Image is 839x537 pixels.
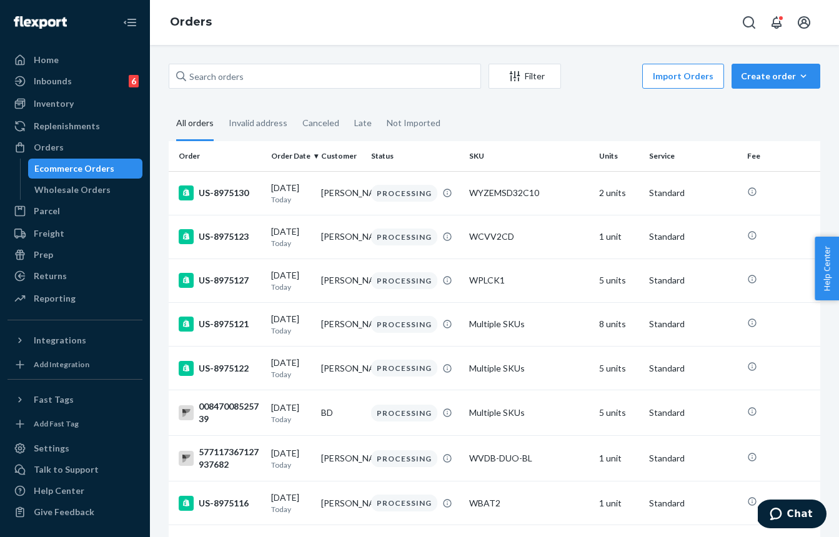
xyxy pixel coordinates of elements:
div: Add Fast Tag [34,418,79,429]
p: Standard [649,187,737,199]
div: Customer [321,150,361,161]
img: Flexport logo [14,16,67,29]
a: Help Center [7,481,142,501]
td: [PERSON_NAME] [316,436,366,481]
button: Give Feedback [7,502,142,522]
a: Ecommerce Orders [28,159,143,179]
button: Help Center [815,237,839,300]
div: Create order [741,70,811,82]
button: Open account menu [792,10,817,35]
div: [DATE] [271,402,311,425]
td: BD [316,390,366,436]
p: Standard [649,230,737,243]
div: PROCESSING [371,450,437,467]
td: 5 units [594,390,644,436]
div: [DATE] [271,269,311,292]
td: [PERSON_NAME] [316,259,366,302]
a: Add Fast Tag [7,415,142,433]
div: US-8975130 [179,185,261,200]
div: US-8975123 [179,229,261,244]
button: Create order [732,64,820,89]
div: [DATE] [271,313,311,336]
button: Open Search Box [737,10,762,35]
div: Wholesale Orders [34,184,111,196]
p: Today [271,325,311,336]
div: Orders [34,141,64,154]
div: WPLCK1 [469,274,590,287]
td: 2 units [594,171,644,215]
div: Integrations [34,334,86,347]
div: PROCESSING [371,272,437,289]
td: Multiple SKUs [464,390,595,436]
th: Units [594,141,644,171]
p: Today [271,414,311,425]
div: WYZEMSD32C10 [469,187,590,199]
p: Today [271,369,311,380]
p: Today [271,282,311,292]
div: Replenishments [34,120,100,132]
input: Search orders [169,64,481,89]
td: [PERSON_NAME] [316,215,366,259]
div: Inbounds [34,75,72,87]
button: Fast Tags [7,390,142,410]
div: Ecommerce Orders [34,162,114,175]
div: Inventory [34,97,74,110]
div: PROCESSING [371,185,437,202]
td: 1 unit [594,436,644,481]
p: Today [271,504,311,515]
div: WCVV2CD [469,230,590,243]
div: [DATE] [271,225,311,249]
div: 00847008525739 [179,400,261,425]
p: Standard [649,452,737,465]
td: Multiple SKUs [464,347,595,390]
iframe: Opens a widget where you can chat to one of our agents [758,500,827,531]
th: Fee [742,141,820,171]
a: Reporting [7,288,142,308]
div: PROCESSING [371,229,437,245]
div: Give Feedback [34,506,94,518]
td: 5 units [594,347,644,390]
div: [DATE] [271,357,311,380]
a: Inbounds6 [7,71,142,91]
div: [DATE] [271,447,311,470]
div: 577117367127937682 [179,446,261,471]
td: [PERSON_NAME] [316,347,366,390]
p: Today [271,238,311,249]
div: 6 [129,75,139,87]
p: Standard [649,274,737,287]
a: Add Integration [7,355,142,374]
button: Talk to Support [7,460,142,480]
div: US-8975116 [179,496,261,511]
div: Prep [34,249,53,261]
div: PROCESSING [371,495,437,511]
td: [PERSON_NAME] [316,171,366,215]
a: Inventory [7,94,142,114]
div: Reporting [34,292,76,305]
a: Returns [7,266,142,286]
div: WVDB-DUO-BL [469,452,590,465]
div: Add Integration [34,359,89,370]
th: Service [644,141,742,171]
div: Not Imported [387,107,440,139]
p: Standard [649,362,737,375]
div: Talk to Support [34,463,99,476]
div: Home [34,54,59,66]
div: Canceled [302,107,339,139]
div: [DATE] [271,491,311,515]
td: 5 units [594,259,644,302]
p: Today [271,194,311,205]
button: Filter [489,64,561,89]
div: PROCESSING [371,360,437,377]
ol: breadcrumbs [160,4,222,41]
td: 1 unit [594,481,644,525]
div: US-8975127 [179,273,261,288]
a: Orders [170,15,212,29]
a: Home [7,50,142,70]
div: Filter [489,70,560,82]
th: Order [169,141,266,171]
button: Import Orders [642,64,724,89]
p: Standard [649,406,737,419]
div: PROCESSING [371,405,437,421]
div: Settings [34,442,69,455]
